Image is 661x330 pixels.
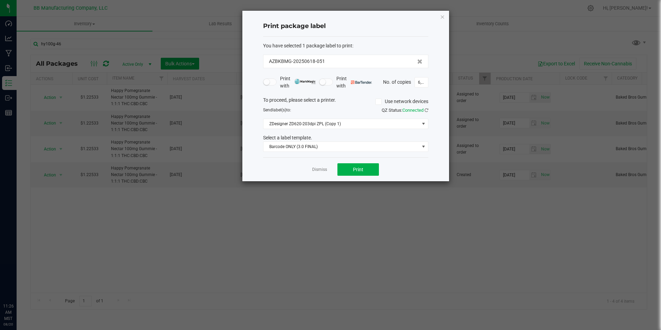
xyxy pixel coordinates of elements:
h4: Print package label [263,22,428,31]
button: Print [337,163,379,176]
div: Select a label template. [258,134,434,141]
a: Dismiss [312,167,327,173]
img: bartender.png [351,81,372,84]
span: ZDesigner ZD620-203dpi ZPL (Copy 1) [263,119,419,129]
span: No. of copies [383,79,411,84]
iframe: Resource center [7,275,28,295]
img: mark_magic_cybra.png [295,79,316,84]
span: QZ Status: [382,108,428,113]
span: Print with [280,75,316,90]
span: Send to: [263,108,291,112]
span: AZBKBMG-20250618-051 [269,58,325,65]
span: Print [353,167,363,172]
span: Barcode ONLY (3.0 FINAL) [263,142,419,152]
span: Connected [402,108,423,113]
span: You have selected 1 package label to print [263,43,352,48]
div: To proceed, please select a printer. [258,97,434,107]
span: Print with [336,75,372,90]
div: : [263,42,428,49]
label: Use network devices [375,98,428,105]
span: label(s) [272,108,286,112]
